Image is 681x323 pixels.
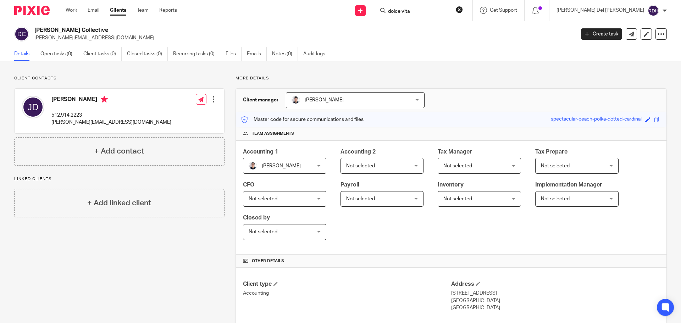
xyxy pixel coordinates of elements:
h4: Address [451,280,659,288]
span: Accounting 1 [243,149,278,155]
span: Accounting 2 [340,149,376,155]
span: Not selected [346,196,375,201]
p: [STREET_ADDRESS] [451,290,659,297]
h4: + Add contact [94,146,144,157]
h4: Client type [243,280,451,288]
p: Linked clients [14,176,225,182]
p: More details [236,76,667,81]
a: Closed tasks (0) [127,47,168,61]
div: spectacular-peach-polka-dotted-cardinal [551,116,642,124]
p: Master code for secure communications and files [241,116,364,123]
span: Team assignments [252,131,294,137]
span: Not selected [541,163,570,168]
span: Not selected [249,229,277,234]
span: CFO [243,182,254,188]
a: Emails [247,47,267,61]
p: [PERSON_NAME] Del [PERSON_NAME] [557,7,644,14]
span: Tax Prepare [535,149,567,155]
span: Payroll [340,182,359,188]
img: IMG_0272.png [292,96,300,104]
a: Create task [581,28,622,40]
button: Clear [456,6,463,13]
img: Pixie [14,6,50,15]
input: Search [387,9,451,15]
a: Notes (0) [272,47,298,61]
i: Primary [101,96,108,103]
a: Work [66,7,77,14]
span: Not selected [443,196,472,201]
p: [PERSON_NAME][EMAIL_ADDRESS][DOMAIN_NAME] [51,119,171,126]
a: Files [226,47,242,61]
span: Get Support [490,8,517,13]
span: Implementation Manager [535,182,602,188]
p: [GEOGRAPHIC_DATA] [451,297,659,304]
a: Audit logs [303,47,331,61]
a: Email [88,7,99,14]
p: Accounting [243,290,451,297]
h3: Client manager [243,96,279,104]
span: Not selected [541,196,570,201]
a: Open tasks (0) [40,47,78,61]
h2: [PERSON_NAME] Collective [34,27,463,34]
a: Clients [110,7,126,14]
span: Other details [252,258,284,264]
span: Not selected [443,163,472,168]
h4: + Add linked client [87,197,151,208]
span: [PERSON_NAME] [262,163,301,168]
a: Client tasks (0) [83,47,122,61]
p: 512.914.2223 [51,112,171,119]
p: [GEOGRAPHIC_DATA] [451,304,659,311]
a: Recurring tasks (0) [173,47,220,61]
span: Inventory [438,182,464,188]
p: [PERSON_NAME][EMAIL_ADDRESS][DOMAIN_NAME] [34,34,570,41]
span: [PERSON_NAME] [305,98,344,102]
span: Closed by [243,215,270,221]
a: Details [14,47,35,61]
img: svg%3E [14,27,29,41]
img: svg%3E [22,96,44,118]
span: Not selected [346,163,375,168]
span: Not selected [249,196,277,201]
a: Reports [159,7,177,14]
a: Team [137,7,149,14]
h4: [PERSON_NAME] [51,96,171,105]
span: Tax Manager [438,149,472,155]
img: svg%3E [648,5,659,16]
p: Client contacts [14,76,225,81]
img: IMG_0272.png [249,162,257,170]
